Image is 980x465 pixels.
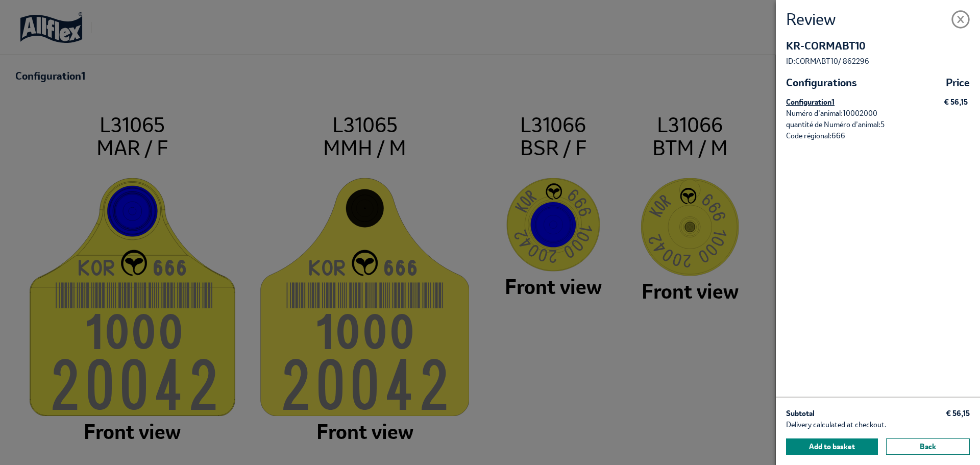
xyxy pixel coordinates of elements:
[946,408,970,419] span: € 56,15
[786,108,970,119] div: Numéro d’animal : 10002000
[944,96,968,108] div: € 56,15
[786,77,970,88] div: Configurations
[786,119,970,130] div: quantité de Numéro d’animal : 5
[786,438,878,455] button: Add to basket
[786,130,970,141] div: Code régional : 666
[946,77,970,88] span: Price
[786,408,970,419] div: Subtotal
[786,39,970,53] div: KR-CORMABT10
[786,56,970,67] div: ID: CORMABT10 / 862296
[786,419,970,430] div: Delivery calculated at checkout.
[886,438,970,455] button: Back
[786,96,835,108] h4: Configuration 1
